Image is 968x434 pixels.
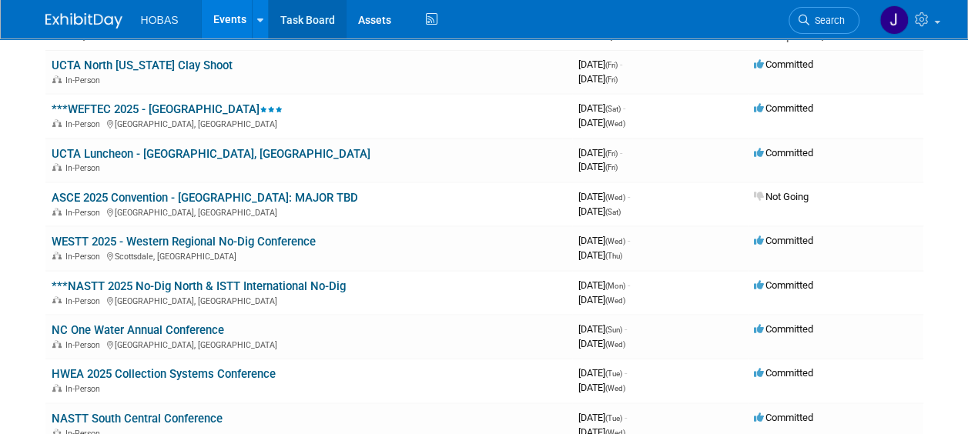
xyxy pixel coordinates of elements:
span: [DATE] [578,58,622,70]
span: In-Person [65,75,105,85]
span: [DATE] [578,235,630,246]
span: [DATE] [578,147,622,159]
img: In-Person Event [52,163,62,171]
span: (Wed) [605,384,625,392]
img: In-Person Event [52,208,62,215]
img: In-Person Event [52,252,62,259]
span: (Sat) [605,208,621,216]
span: Committed [754,323,813,335]
img: In-Person Event [52,340,62,348]
span: [DATE] [578,249,622,261]
a: WESTT 2025 - Western Regional No-Dig Conference [52,235,316,249]
span: (Mon) [605,282,625,290]
span: (Tue) [605,369,622,378]
span: [DATE] [578,73,618,85]
span: (Sat) [605,105,621,113]
span: [DATE] [578,205,621,217]
img: In-Person Event [52,119,62,127]
span: Committed [754,367,813,379]
span: In-Person [65,252,105,262]
span: - [628,191,630,202]
a: HWEA 2025 Collection Systems Conference [52,367,276,381]
span: (Tue) [605,414,622,422]
span: Committed [754,412,813,423]
span: [DATE] [578,294,625,305]
span: In-Person [65,340,105,350]
span: Search [809,15,845,26]
span: Committed [754,58,813,70]
span: [DATE] [578,338,625,349]
span: In-Person [65,119,105,129]
span: Committed [754,235,813,246]
span: (Wed) [605,237,625,245]
div: Scottsdale, [GEOGRAPHIC_DATA] [52,249,566,262]
span: (Wed) [605,119,625,128]
span: [DATE] [578,117,625,129]
span: [DATE] [578,412,627,423]
span: (Fri) [605,149,618,158]
span: [DATE] [578,382,625,393]
img: In-Person Event [52,75,62,83]
span: (Fri) [605,163,618,172]
span: - [625,323,627,335]
span: In-Person [65,384,105,394]
div: [GEOGRAPHIC_DATA], [GEOGRAPHIC_DATA] [52,338,566,350]
a: NC One Water Annual Conference [52,323,224,337]
div: [GEOGRAPHIC_DATA], [GEOGRAPHIC_DATA] [52,117,566,129]
img: ExhibitDay [45,13,122,28]
span: Committed [754,102,813,114]
span: (Wed) [605,193,625,202]
span: (Wed) [605,340,625,349]
span: (Fri) [605,61,618,69]
span: - [623,102,625,114]
span: [DATE] [578,279,630,291]
a: Search [789,7,859,34]
span: - [628,235,630,246]
span: [DATE] [578,191,630,202]
span: (Wed) [605,296,625,305]
span: (Thu) [605,252,622,260]
img: In-Person Event [52,384,62,392]
a: UCTA Luncheon - [GEOGRAPHIC_DATA], [GEOGRAPHIC_DATA] [52,147,370,161]
span: In-Person [65,163,105,173]
span: In-Person [65,208,105,218]
a: ASCE 2025 Convention - [GEOGRAPHIC_DATA]: MAJOR TBD [52,191,358,205]
a: UCTA North [US_STATE] Clay Shoot [52,58,233,72]
span: [DATE] [578,323,627,335]
a: Sort by Start Date [607,30,615,42]
span: HOBAS [141,14,179,26]
span: (Fri) [605,75,618,84]
a: Sort by Event Name [79,30,87,42]
a: NASTT South Central Conference [52,412,223,426]
span: In-Person [65,296,105,306]
img: In-Person Event [52,296,62,304]
span: (Sun) [605,325,622,334]
span: [DATE] [578,367,627,379]
a: ***WEFTEC 2025 - [GEOGRAPHIC_DATA] [52,102,283,116]
span: - [625,412,627,423]
span: Not Going [754,191,809,202]
span: Committed [754,147,813,159]
span: [DATE] [578,161,618,172]
img: Jamie Coe [879,5,909,35]
div: [GEOGRAPHIC_DATA], [GEOGRAPHIC_DATA] [52,294,566,306]
span: - [628,279,630,291]
span: - [625,367,627,379]
span: [DATE] [578,102,625,114]
div: [GEOGRAPHIC_DATA], [GEOGRAPHIC_DATA] [52,205,566,218]
span: Committed [754,279,813,291]
span: - [620,58,622,70]
a: ***NASTT 2025 No-Dig North & ISTT International No-Dig [52,279,346,293]
span: - [620,147,622,159]
a: Sort by Participation Type [818,30,826,42]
